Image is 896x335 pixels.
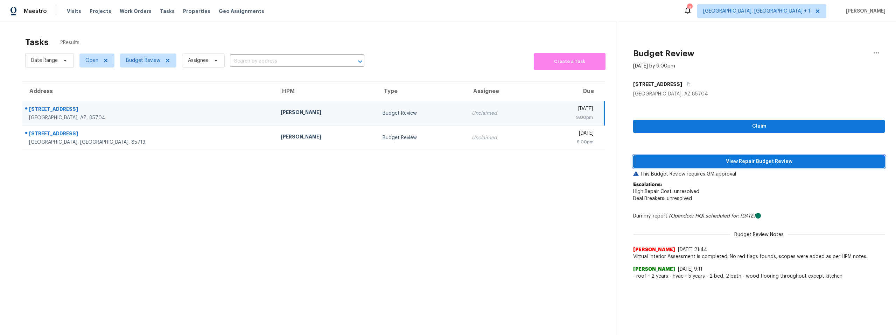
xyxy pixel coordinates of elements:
span: [PERSON_NAME] [633,266,675,273]
button: Open [355,57,365,66]
div: [STREET_ADDRESS] [29,106,269,114]
span: Work Orders [120,8,152,15]
span: Claim [639,122,879,131]
div: [STREET_ADDRESS] [29,130,269,139]
button: Claim [633,120,885,133]
div: Dummy_report [633,213,885,220]
div: [GEOGRAPHIC_DATA], AZ, 85704 [29,114,269,121]
span: Properties [183,8,210,15]
button: View Repair Budget Review [633,155,885,168]
th: Address [22,81,275,101]
div: 9:00pm [544,114,593,121]
span: [PERSON_NAME] [843,8,885,15]
button: Copy Address [682,78,692,91]
span: [PERSON_NAME] [633,246,675,253]
span: Tasks [160,9,175,14]
div: 9:00pm [544,138,594,145]
h2: Budget Review [633,50,694,57]
th: HPM [275,81,377,101]
span: Assignee [188,57,209,64]
span: Maestro [24,8,47,15]
span: [GEOGRAPHIC_DATA], [GEOGRAPHIC_DATA] + 1 [703,8,810,15]
span: Geo Assignments [219,8,264,15]
div: [DATE] [544,130,594,138]
span: [DATE] 21:44 [678,247,707,252]
span: Projects [90,8,111,15]
th: Assignee [466,81,538,101]
div: 3 [687,4,692,11]
th: Type [377,81,467,101]
button: Create a Task [534,53,605,70]
th: Due [538,81,604,101]
div: Unclaimed [472,110,532,117]
div: [GEOGRAPHIC_DATA], [GEOGRAPHIC_DATA], 85713 [29,139,269,146]
div: [PERSON_NAME] [281,109,371,117]
span: Budget Review Notes [730,231,788,238]
span: Open [85,57,98,64]
span: View Repair Budget Review [639,157,879,166]
span: Deal Breakers: unresolved [633,196,692,201]
span: [DATE] 9:11 [678,267,702,272]
h5: [STREET_ADDRESS] [633,81,682,88]
span: Create a Task [537,58,602,66]
span: 2 Results [60,39,79,46]
span: Virtual Interior Assessment is completed. No red flags founds, scopes were added as per HPM notes. [633,253,885,260]
span: High Repair Cost: unresolved [633,189,699,194]
span: Date Range [31,57,58,64]
h2: Tasks [25,39,49,46]
span: Visits [67,8,81,15]
div: Budget Review [383,110,461,117]
div: [GEOGRAPHIC_DATA], AZ 85704 [633,91,885,98]
span: - roof ~ 2 years - hvac ~ 5 years - 2 bed, 2 bath - wood flooring throughout except kitchen [633,273,885,280]
div: [DATE] by 9:00pm [633,63,675,70]
div: [DATE] [544,105,593,114]
i: scheduled for: [DATE] [706,214,755,219]
div: Budget Review [383,134,461,141]
span: Budget Review [126,57,160,64]
input: Search by address [230,56,345,67]
div: Unclaimed [472,134,532,141]
i: (Opendoor HQ) [669,214,704,219]
b: Escalations: [633,182,662,187]
p: This Budget Review requires GM approval [633,171,885,178]
div: [PERSON_NAME] [281,133,371,142]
